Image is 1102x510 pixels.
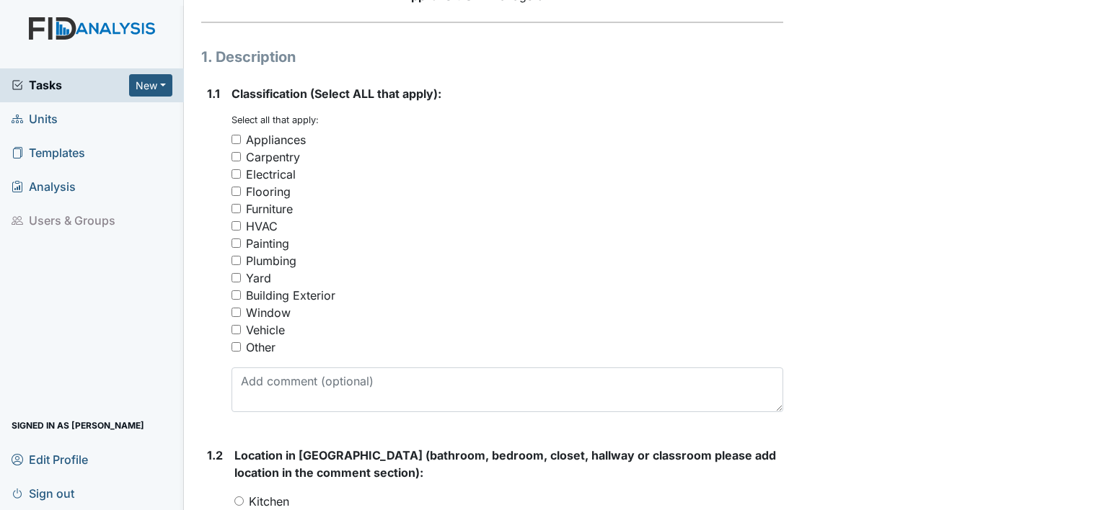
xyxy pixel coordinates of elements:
[246,148,300,166] div: Carpentry
[12,108,58,130] span: Units
[232,256,241,265] input: Plumbing
[232,86,441,101] span: Classification (Select ALL that apply):
[246,321,285,339] div: Vehicle
[246,166,296,183] div: Electrical
[12,448,88,470] span: Edit Profile
[246,131,306,148] div: Appliances
[246,287,335,304] div: Building Exterior
[232,342,241,352] input: Other
[232,273,241,282] input: Yard
[246,235,289,252] div: Painting
[201,46,783,68] h1: 1. Description
[234,448,776,480] span: Location in [GEOGRAPHIC_DATA] (bathroom, bedroom, closet, hallway or classroom please add locatio...
[246,183,291,200] div: Flooring
[246,252,296,269] div: Plumbing
[207,85,220,102] label: 1.1
[232,187,241,196] input: Flooring
[12,76,129,94] a: Tasks
[246,304,291,321] div: Window
[232,152,241,161] input: Carpentry
[234,496,244,506] input: Kitchen
[246,339,275,356] div: Other
[12,414,144,437] span: Signed in as [PERSON_NAME]
[232,221,241,231] input: HVAC
[249,493,289,510] label: Kitchen
[232,325,241,334] input: Vehicle
[12,142,85,164] span: Templates
[12,482,74,504] span: Sign out
[246,218,278,235] div: HVAC
[207,447,223,464] label: 1.2
[232,238,241,248] input: Painting
[232,308,241,317] input: Window
[232,169,241,179] input: Electrical
[246,200,293,218] div: Furniture
[232,135,241,144] input: Appliances
[232,204,241,213] input: Furniture
[12,176,76,198] span: Analysis
[232,290,241,300] input: Building Exterior
[232,115,319,125] small: Select all that apply:
[129,74,172,97] button: New
[246,269,271,287] div: Yard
